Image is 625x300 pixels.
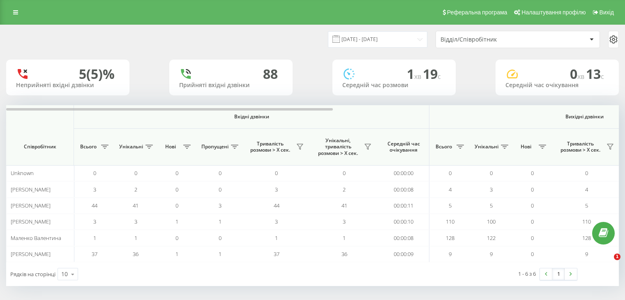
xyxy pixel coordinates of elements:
span: 5 [585,202,588,209]
span: 128 [582,234,591,242]
div: Середній час очікування [505,82,609,89]
span: 19 [423,65,441,83]
span: 1 [219,250,221,258]
span: 0 [175,234,178,242]
span: 41 [133,202,138,209]
span: 5 [449,202,452,209]
span: 110 [582,218,591,225]
span: 1 [343,234,346,242]
span: 128 [446,234,454,242]
div: 10 [61,270,68,278]
span: 0 [219,169,221,177]
span: 0 [175,186,178,193]
span: 0 [343,169,346,177]
span: Вхідні дзвінки [95,113,408,120]
span: 0 [531,186,534,193]
span: 0 [585,169,588,177]
span: Нові [160,143,181,150]
span: Співробітник [13,143,67,150]
span: 1 [275,234,278,242]
iframe: Intercom live chat [597,254,617,273]
span: Налаштування профілю [521,9,586,16]
span: 3 [490,186,493,193]
span: 3 [275,186,278,193]
span: 0 [175,202,178,209]
span: 122 [487,234,496,242]
span: 37 [92,250,97,258]
span: Нові [516,143,536,150]
span: 9 [585,250,588,258]
div: Відділ/Співробітник [440,36,539,43]
span: 2 [134,186,137,193]
span: 3 [134,218,137,225]
span: 0 [175,169,178,177]
span: 44 [92,202,97,209]
span: 0 [531,250,534,258]
span: 36 [341,250,347,258]
span: 41 [341,202,347,209]
span: Унікальні [475,143,498,150]
span: 3 [343,218,346,225]
span: Рядків на сторінці [10,270,55,278]
span: [PERSON_NAME] [11,186,51,193]
div: Прийняті вхідні дзвінки [179,82,283,89]
td: 00:00:10 [378,214,429,230]
span: 0 [219,186,221,193]
span: Реферальна програма [447,9,507,16]
span: хв [577,72,586,81]
span: 1 [614,254,620,260]
div: Неприйняті вхідні дзвінки [16,82,120,89]
a: 1 [552,268,565,280]
span: 5 [490,202,493,209]
span: 3 [93,218,96,225]
span: Тривалість розмови > Х сек. [557,141,604,153]
span: Середній час очікування [384,141,423,153]
span: 0 [449,169,452,177]
span: 4 [585,186,588,193]
span: 44 [274,202,279,209]
span: 0 [531,169,534,177]
span: 3 [219,202,221,209]
span: 37 [274,250,279,258]
span: 1 [407,65,423,83]
span: Вихід [600,9,614,16]
span: 1 [219,218,221,225]
span: 0 [570,65,586,83]
span: 0 [531,218,534,225]
span: 0 [531,234,534,242]
span: 9 [449,250,452,258]
span: 13 [586,65,604,83]
span: 0 [134,169,137,177]
span: [PERSON_NAME] [11,250,51,258]
span: Тривалість розмови > Х сек. [247,141,294,153]
span: 2 [343,186,346,193]
td: 00:00:08 [378,230,429,246]
span: 0 [275,169,278,177]
td: 00:00:00 [378,165,429,181]
span: 110 [446,218,454,225]
span: 1 [175,250,178,258]
span: 0 [531,202,534,209]
span: Всього [434,143,454,150]
span: Унікальні [119,143,143,150]
span: 0 [219,234,221,242]
span: Унікальні, тривалість розмови > Х сек. [314,137,362,157]
span: [PERSON_NAME] [11,218,51,225]
span: Всього [78,143,99,150]
span: Unknown [11,169,34,177]
span: 1 [93,234,96,242]
td: 00:00:11 [378,198,429,214]
span: 3 [275,218,278,225]
span: 9 [490,250,493,258]
div: 88 [263,66,278,82]
span: 100 [487,218,496,225]
td: 00:00:08 [378,181,429,197]
td: 00:00:09 [378,246,429,262]
span: 0 [490,169,493,177]
span: c [601,72,604,81]
span: 1 [175,218,178,225]
span: Пропущені [201,143,228,150]
span: Маленко Валентина [11,234,61,242]
div: 1 - 6 з 6 [518,270,536,278]
div: Середній час розмови [342,82,446,89]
